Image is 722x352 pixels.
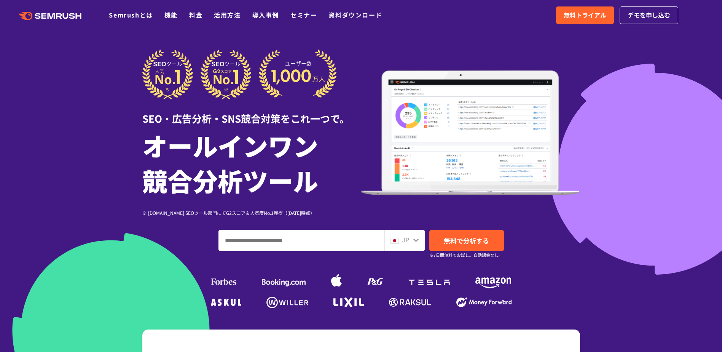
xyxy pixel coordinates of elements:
[219,230,384,251] input: ドメイン、キーワードまたはURLを入力してください
[142,128,361,198] h1: オールインワン 競合分析ツール
[402,235,409,244] span: JP
[189,10,202,19] a: 料金
[328,10,382,19] a: 資料ダウンロード
[252,10,279,19] a: 導入事例
[620,6,678,24] a: デモを申し込む
[444,236,489,245] span: 無料で分析する
[164,10,178,19] a: 機能
[109,10,153,19] a: Semrushとは
[142,209,361,216] div: ※ [DOMAIN_NAME] SEOツール部門にてG2スコア＆人気度No.1獲得（[DATE]時点）
[142,99,361,126] div: SEO・広告分析・SNS競合対策をこれ一つで。
[214,10,241,19] a: 活用方法
[290,10,317,19] a: セミナー
[429,230,504,251] a: 無料で分析する
[429,251,503,259] small: ※7日間無料でお試し。自動課金なし。
[628,10,670,20] span: デモを申し込む
[556,6,614,24] a: 無料トライアル
[564,10,606,20] span: 無料トライアル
